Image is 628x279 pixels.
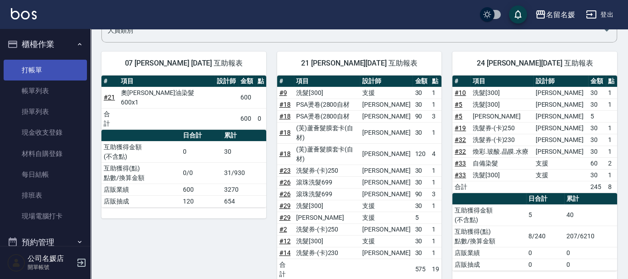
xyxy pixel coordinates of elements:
td: 600 [238,87,255,108]
th: 項目 [119,76,215,87]
td: 600 [238,108,255,129]
td: 30 [588,99,606,110]
td: PSA燙卷(2800自材 [294,110,360,122]
td: 1 [430,122,441,143]
td: 支援 [360,87,412,99]
a: 現金收支登錄 [4,122,87,143]
td: 120 [181,195,222,207]
td: 店販抽成 [452,259,526,270]
td: 90 [412,188,430,200]
td: 1 [430,247,441,259]
th: 日合計 [526,193,565,205]
td: 1 [430,223,441,235]
a: #2 [279,226,287,233]
td: 1 [430,176,441,188]
button: save [509,5,527,24]
th: 設計師 [360,76,412,87]
a: #9 [279,89,287,96]
h5: 公司名媛店 [28,254,74,263]
th: 設計師 [215,76,238,87]
img: Person [7,254,25,272]
td: 1 [430,165,441,176]
td: 654 [222,195,266,207]
td: [PERSON_NAME] [360,122,412,143]
td: 滾珠洗髮699 [294,176,360,188]
td: [PERSON_NAME] [360,99,412,110]
td: 互助獲得金額 (不含點) [452,204,526,226]
button: 櫃檯作業 [4,33,87,56]
td: 8/240 [526,226,565,247]
button: 名留名媛 [532,5,579,24]
td: 1 [430,235,441,247]
th: 累計 [564,193,617,205]
td: 5 [526,204,565,226]
th: # [277,76,294,87]
table: a dense table [452,193,617,271]
td: 互助獲得(點) 點數/換算金額 [101,162,181,184]
a: 打帳單 [4,60,87,80]
td: 30 [588,134,606,146]
td: 3270 [222,184,266,195]
a: #26 [279,190,291,198]
td: 煥彩.玻酸.晶膜.水療 [470,146,533,157]
td: 0 [526,247,565,259]
a: #12 [279,237,291,245]
td: 洗髮券-(卡)250 [470,122,533,134]
td: 30 [412,223,430,235]
td: (芙)蘆薈髮膜套卡(自材) [294,122,360,143]
td: 洗髮[300] [294,200,360,212]
td: 245 [588,181,606,193]
td: 洗髮[300] [470,99,533,110]
a: #10 [455,89,466,96]
td: 0/0 [181,162,222,184]
td: 0 [564,259,617,270]
td: 店販抽成 [101,195,181,207]
td: 30 [412,200,430,212]
th: 點 [255,76,266,87]
a: 排班表 [4,185,87,206]
td: 1 [606,87,617,99]
td: [PERSON_NAME] [360,143,412,165]
a: #32 [455,148,466,155]
a: #18 [279,101,291,108]
a: #18 [279,150,291,157]
td: 奧[PERSON_NAME]油染髮 600x1 [119,87,215,108]
td: 支援 [533,157,588,169]
a: #18 [279,113,291,120]
a: 現場電腦打卡 [4,206,87,227]
input: 人員名稱 [105,23,599,38]
td: 30 [588,122,606,134]
a: 每日結帳 [4,164,87,185]
td: 31/930 [222,162,266,184]
td: 30 [412,87,430,99]
td: 1 [430,87,441,99]
td: [PERSON_NAME] [533,110,588,122]
td: 600 [181,184,222,195]
td: 3 [430,188,441,200]
td: 洗髮[300] [470,169,533,181]
table: a dense table [101,130,266,208]
a: #19 [455,124,466,132]
td: 洗髮[300] [470,87,533,99]
td: 30 [588,169,606,181]
td: 1 [430,200,441,212]
td: [PERSON_NAME] [533,99,588,110]
td: 洗髮券-(卡)250 [294,165,360,176]
td: 40 [564,204,617,226]
td: 60 [588,157,606,169]
td: 207/6210 [564,226,617,247]
a: 帳單列表 [4,80,87,101]
th: 金額 [588,76,606,87]
td: [PERSON_NAME] [533,122,588,134]
td: [PERSON_NAME] [470,110,533,122]
td: 支援 [360,235,412,247]
td: 30 [412,122,430,143]
a: #21 [104,94,115,101]
th: 金額 [238,76,255,87]
td: 0 [181,141,222,162]
div: 名留名媛 [546,9,575,20]
p: 開單帳號 [28,263,74,271]
td: [PERSON_NAME] [360,223,412,235]
td: 店販業績 [452,247,526,259]
td: 0 [255,108,266,129]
